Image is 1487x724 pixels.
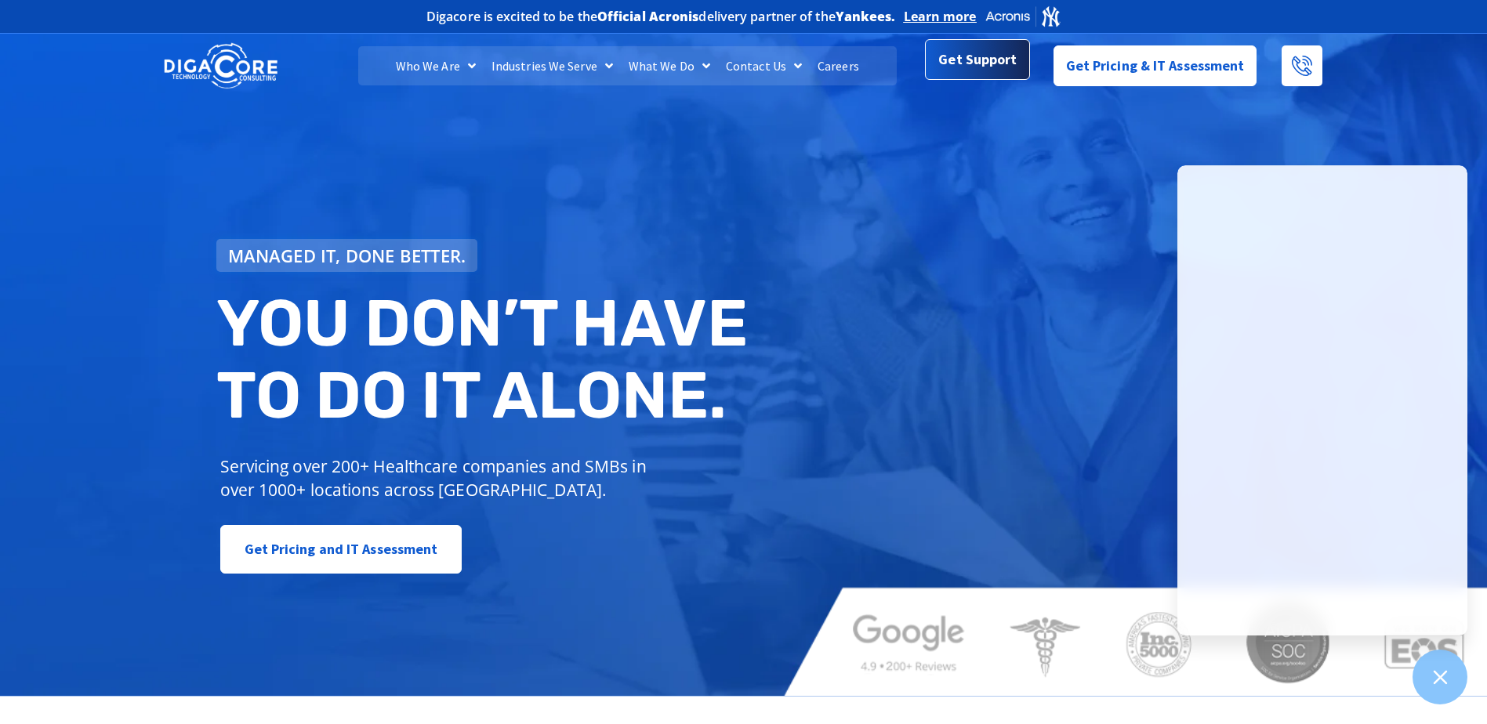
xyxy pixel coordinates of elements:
[985,5,1061,27] img: Acronis
[810,46,867,85] a: Careers
[245,534,438,565] span: Get Pricing and IT Assessment
[1054,45,1257,86] a: Get Pricing & IT Assessment
[220,454,658,501] p: Servicing over 200+ Healthcare companies and SMBs in over 1000+ locations across [GEOGRAPHIC_DATA].
[836,8,896,25] b: Yankees.
[1177,165,1467,635] iframe: Chatgenie Messenger
[358,46,896,85] nav: Menu
[216,239,478,272] a: Managed IT, done better.
[426,10,896,23] h2: Digacore is excited to be the delivery partner of the
[904,9,977,24] a: Learn more
[938,47,1017,78] span: Get Support
[925,42,1029,83] a: Get Support
[228,247,466,264] span: Managed IT, done better.
[597,8,699,25] b: Official Acronis
[220,525,462,574] a: Get Pricing and IT Assessment
[164,42,277,91] img: DigaCore Technology Consulting
[621,46,718,85] a: What We Do
[718,46,810,85] a: Contact Us
[1066,50,1245,81] span: Get Pricing & IT Assessment
[484,46,621,85] a: Industries We Serve
[216,288,756,431] h2: You don’t have to do IT alone.
[388,46,484,85] a: Who We Are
